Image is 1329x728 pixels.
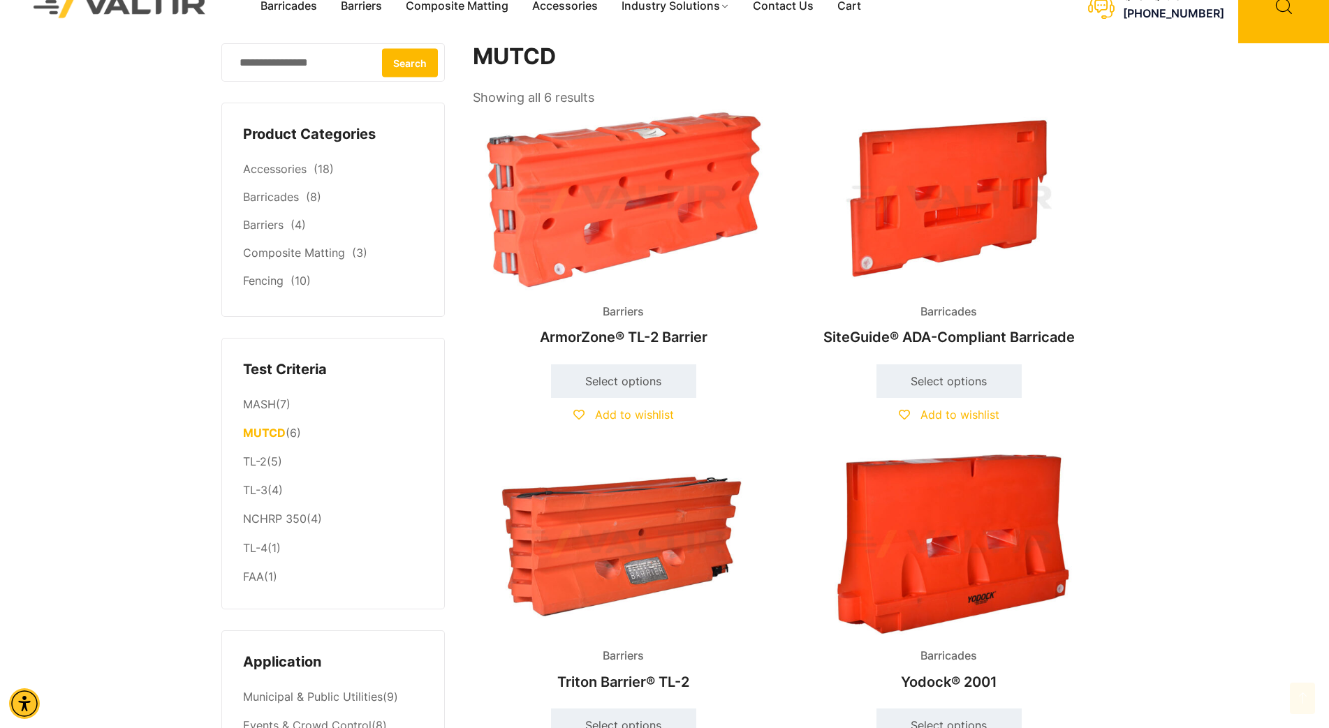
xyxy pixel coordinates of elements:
span: (18) [314,162,334,176]
span: Add to wishlist [920,408,999,422]
h4: Application [243,652,423,673]
a: BarricadesYodock® 2001 [798,454,1100,697]
h2: ArmorZone® TL-2 Barrier [473,322,774,352]
a: call (888) 496-3625 [1123,7,1224,21]
a: Add to wishlist [899,408,999,422]
h4: Product Categories [243,124,423,145]
div: Accessibility Menu [9,688,40,719]
p: Showing all 6 results [473,86,594,110]
a: Fencing [243,274,284,288]
a: MUTCD [243,426,286,440]
span: Add to wishlist [595,408,674,422]
h2: SiteGuide® ADA-Compliant Barricade [798,322,1100,352]
a: Go to top [1290,683,1315,714]
a: MASH [243,397,276,411]
span: Barricades [910,302,987,322]
a: Barriers [243,218,284,232]
li: (1) [243,534,423,563]
a: TL-4 [243,541,267,555]
li: (4) [243,477,423,505]
a: BarricadesSiteGuide® ADA-Compliant Barricade [798,109,1100,352]
a: Barricades [243,190,299,204]
h4: Test Criteria [243,359,423,380]
a: Composite Matting [243,246,345,260]
span: Barriers [592,302,654,322]
a: FAA [243,570,264,584]
span: (10) [291,274,311,288]
span: (3) [352,246,367,260]
li: (4) [243,505,423,534]
a: Add to wishlist [573,408,674,422]
a: BarriersArmorZone® TL-2 Barrier [473,109,774,352]
a: TL-3 [243,483,267,497]
a: TL-2 [243,454,267,468]
button: Search [382,48,438,77]
a: Municipal & Public Utilities [243,690,383,704]
span: Barriers [592,646,654,667]
li: (1) [243,563,423,588]
a: NCHRP 350 [243,512,307,526]
a: Accessories [243,162,307,176]
span: (4) [291,218,306,232]
a: Select options for “SiteGuide® ADA-Compliant Barricade” [876,364,1022,398]
a: BarriersTriton Barrier® TL-2 [473,454,774,697]
h2: Yodock® 2001 [798,667,1100,697]
h1: MUTCD [473,43,1101,70]
a: Select options for “ArmorZone® TL-2 Barrier” [551,364,696,398]
span: (8) [306,190,321,204]
h2: Triton Barrier® TL-2 [473,667,774,697]
input: Search for: [221,43,445,82]
li: (5) [243,448,423,477]
li: (7) [243,390,423,419]
span: Barricades [910,646,987,667]
li: (9) [243,683,423,712]
li: (6) [243,419,423,448]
